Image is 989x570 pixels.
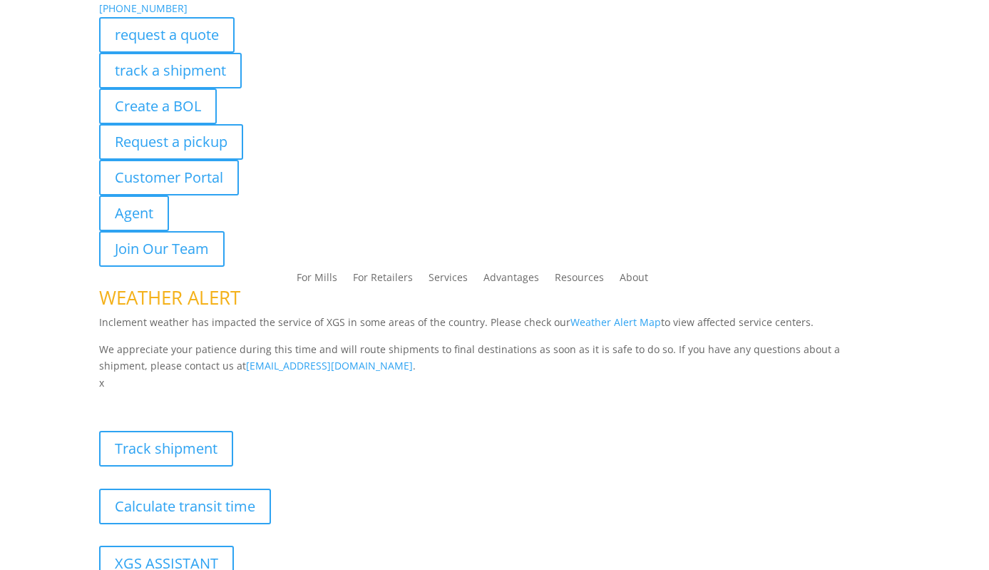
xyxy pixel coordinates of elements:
[246,359,413,372] a: [EMAIL_ADDRESS][DOMAIN_NAME]
[99,285,240,310] span: WEATHER ALERT
[353,273,413,288] a: For Retailers
[99,53,242,88] a: track a shipment
[99,431,233,467] a: Track shipment
[620,273,648,288] a: About
[99,160,239,195] a: Customer Portal
[570,315,661,329] a: Weather Alert Map
[99,341,891,375] p: We appreciate your patience during this time and will route shipments to final destinations as so...
[99,314,891,341] p: Inclement weather has impacted the service of XGS in some areas of the country. Please check our ...
[297,273,337,288] a: For Mills
[99,231,225,267] a: Join Our Team
[99,1,188,15] a: [PHONE_NUMBER]
[429,273,468,288] a: Services
[555,273,604,288] a: Resources
[99,88,217,124] a: Create a BOL
[99,375,891,392] p: x
[99,124,243,160] a: Request a pickup
[99,489,271,524] a: Calculate transit time
[483,273,539,288] a: Advantages
[99,17,235,53] a: request a quote
[99,394,417,407] b: Visibility, transparency, and control for your entire supply chain.
[99,195,169,231] a: Agent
